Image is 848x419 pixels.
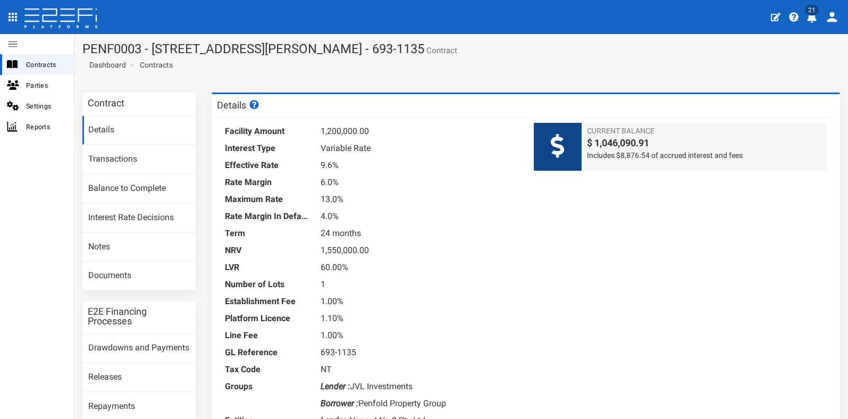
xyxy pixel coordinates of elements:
dd: Variable Rate [321,140,518,157]
dd: 1,200,000.00 [321,123,518,140]
span: Current Balance [587,125,821,136]
span: Settings [26,100,65,112]
dt: NRV [225,242,310,259]
dd: 1,550,000.00 [321,242,518,259]
a: Drawdowns and Payments [82,334,196,363]
span: Contracts [26,58,65,71]
dt: Maximum Rate [225,191,310,208]
dd: 9.6% [321,157,518,174]
h3: E2E Financing Processes [88,307,190,326]
dd: 1.10% [321,310,518,327]
a: Contracts [140,60,173,70]
a: Dashboard [85,60,126,70]
dd: 1 [321,276,518,293]
dt: Interest Type [225,140,310,157]
dt: Effective Rate [225,157,310,174]
dd: JVL Investments [321,378,518,395]
dt: Line Fee [225,327,310,344]
dt: Rate Margin In Default [225,208,310,225]
dt: Term [225,225,310,242]
dt: Platform Licence [225,310,310,327]
dd: 13.0% [321,191,518,208]
span: Dashboard [85,61,126,69]
dd: 60.00% [321,259,518,276]
a: Balance to Complete [82,174,196,203]
h3: Contract [88,98,124,108]
dd: Penfold Property Group [321,395,518,412]
span: Reports [26,121,65,133]
a: Notes [82,233,196,262]
small: Contract [424,47,457,55]
span: $ 1,046,090.91 [587,136,821,150]
dd: 4.0% [321,208,518,225]
dd: 1.00% [321,327,518,344]
a: Transactions [82,145,196,174]
span: Parties [26,79,65,91]
dd: 1.00% [321,293,518,310]
a: Documents [82,262,196,290]
dt: Establishment Fee [225,293,310,310]
dt: Facility Amount [225,123,310,140]
dt: Groups [225,378,310,395]
h1: PENF0003 - [STREET_ADDRESS][PERSON_NAME] - 693-1135 [82,42,840,56]
a: Details [82,116,196,145]
h3: Details [217,100,261,110]
dd: 693-1135 [321,344,518,361]
dd: NT [321,361,518,378]
span: Includes $8,876.54 of accrued interest and fees [587,150,821,161]
i: Lender : [321,381,350,391]
a: Releases [82,363,196,392]
a: Interest Rate Decisions [82,204,196,232]
dd: 24 months [321,225,518,242]
dt: GL Reference [225,344,310,361]
i: Borrower : [321,398,358,408]
dt: Rate Margin [225,174,310,191]
dt: LVR [225,259,310,276]
dt: Number of Lots [225,276,310,293]
dd: 6.0% [321,174,518,191]
dt: Tax Code [225,361,310,378]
